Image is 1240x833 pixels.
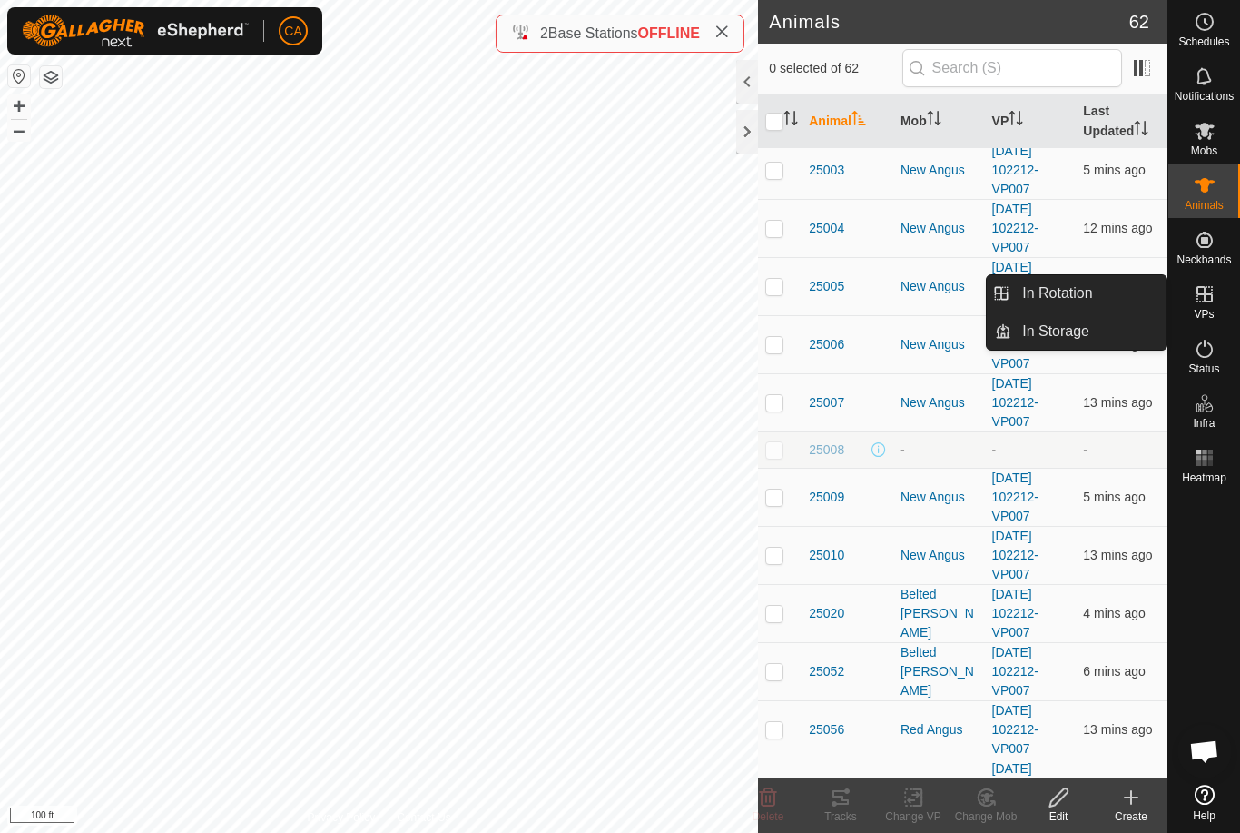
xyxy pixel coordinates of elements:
span: 24 Sep 2025 at 1:11 pm [1083,606,1145,620]
div: New Angus [900,546,978,565]
div: - [900,441,978,460]
app-display-virtual-paddock-transition: - [992,442,997,457]
span: CA [284,22,301,41]
span: VPs [1194,309,1214,320]
th: Mob [893,94,985,149]
span: 24 Sep 2025 at 1:03 pm [1083,221,1152,235]
a: [DATE] 102212-VP007 [992,471,1038,523]
div: Edit [1022,808,1095,825]
div: Create [1095,808,1167,825]
div: Tracks [804,808,877,825]
span: Base Stations [548,25,638,41]
div: Change VP [877,808,950,825]
p-sorticon: Activate to sort [1009,114,1023,128]
span: 25006 [809,335,844,354]
span: 24 Sep 2025 at 1:11 pm [1083,490,1145,504]
a: [DATE] 102212-VP007 [992,529,1038,581]
div: Belted [PERSON_NAME] [900,643,978,700]
span: 25056 [809,720,844,739]
span: 62 [1129,8,1149,35]
div: New Angus [900,161,978,180]
div: Change Mob [950,808,1022,825]
a: [DATE] 102212-VP007 [992,761,1038,814]
a: [DATE] 102212-VP007 [992,202,1038,254]
p-sorticon: Activate to sort [851,114,866,128]
th: VP [985,94,1077,149]
span: Delete [753,810,784,823]
span: In Storage [1022,321,1089,342]
span: 25004 [809,219,844,238]
p-sorticon: Activate to sort [783,114,798,128]
span: 24 Sep 2025 at 1:09 pm [1083,664,1145,679]
button: Map Layers [40,66,62,88]
span: 25009 [809,488,844,507]
span: Notifications [1175,91,1234,102]
span: 25010 [809,546,844,565]
span: 25008 [809,441,844,460]
span: 24 Sep 2025 at 1:03 pm [1083,548,1152,562]
button: + [8,95,30,117]
li: In Rotation [987,275,1166,312]
a: [DATE] 102212-VP007 [992,318,1038,371]
div: New Angus [900,277,978,296]
div: Belted [PERSON_NAME] [900,585,978,642]
span: Heatmap [1182,472,1226,483]
a: In Rotation [1011,275,1166,312]
a: [DATE] 102212-VP007 [992,144,1038,196]
th: Last Updated [1076,94,1167,149]
div: New Angus [900,335,978,354]
span: Status [1188,363,1219,374]
a: [DATE] 102212-VP007 [992,376,1038,429]
div: Red Angus [900,720,978,739]
a: Privacy Policy [308,809,376,826]
span: 24 Sep 2025 at 1:10 pm [1083,163,1145,177]
span: 24 Sep 2025 at 1:03 pm [1083,395,1152,410]
span: 25003 [809,161,844,180]
span: 0 selected of 62 [769,59,901,78]
span: Mobs [1191,145,1217,156]
span: In Rotation [1022,283,1092,304]
span: Animals [1185,200,1224,211]
span: - [1083,442,1087,457]
p-sorticon: Activate to sort [927,114,941,128]
a: [DATE] 102212-VP007 [992,260,1038,312]
a: Contact Us [397,809,450,826]
button: Reset Map [8,65,30,87]
span: Schedules [1178,36,1229,47]
div: New Angus [900,488,978,507]
div: New Angus [900,393,978,412]
input: Search (S) [902,49,1122,87]
span: Infra [1193,418,1215,429]
a: [DATE] 102212-VP007 [992,587,1038,640]
li: In Storage [987,313,1166,350]
span: 25020 [809,604,844,623]
p-sorticon: Activate to sort [1134,124,1148,138]
span: Neckbands [1176,254,1231,265]
a: In Storage [1011,313,1166,350]
img: Gallagher Logo [22,15,249,47]
button: – [8,119,30,141]
span: OFFLINE [638,25,700,41]
span: 25007 [809,393,844,412]
span: Help [1193,810,1215,821]
a: Help [1168,778,1240,828]
div: New Angus [900,219,978,238]
th: Animal [802,94,893,149]
span: 2 [540,25,548,41]
h2: Animals [769,11,1129,33]
a: [DATE] 102212-VP007 [992,645,1038,698]
span: 25005 [809,277,844,296]
div: Open chat [1177,724,1232,778]
span: 25052 [809,662,844,681]
span: 24 Sep 2025 at 1:03 pm [1083,722,1152,737]
span: 24 Sep 2025 at 1:11 pm [1083,337,1145,352]
a: [DATE] 102212-VP007 [992,703,1038,756]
